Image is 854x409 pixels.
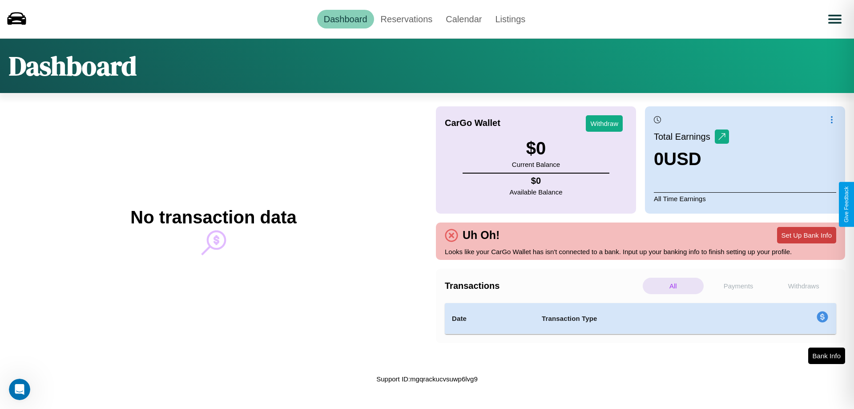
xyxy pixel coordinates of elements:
[9,48,137,84] h1: Dashboard
[488,10,532,28] a: Listings
[512,138,560,158] h3: $ 0
[458,229,504,242] h4: Uh Oh!
[376,373,478,385] p: Support ID: mgqrackucvsuwp6lvg9
[586,115,623,132] button: Withdraw
[512,158,560,170] p: Current Balance
[439,10,488,28] a: Calendar
[808,348,845,364] button: Bank Info
[130,207,296,227] h2: No transaction data
[374,10,439,28] a: Reservations
[643,278,704,294] p: All
[510,186,563,198] p: Available Balance
[317,10,374,28] a: Dashboard
[654,129,715,145] p: Total Earnings
[445,246,836,258] p: Looks like your CarGo Wallet has isn't connected to a bank. Input up your banking info to finish ...
[708,278,769,294] p: Payments
[654,149,729,169] h3: 0 USD
[773,278,834,294] p: Withdraws
[822,7,847,32] button: Open menu
[445,303,836,334] table: simple table
[445,281,640,291] h4: Transactions
[654,192,836,205] p: All Time Earnings
[452,313,528,324] h4: Date
[9,379,30,400] iframe: Intercom live chat
[542,313,744,324] h4: Transaction Type
[445,118,500,128] h4: CarGo Wallet
[843,186,850,223] div: Give Feedback
[510,176,563,186] h4: $ 0
[777,227,836,243] button: Set Up Bank Info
